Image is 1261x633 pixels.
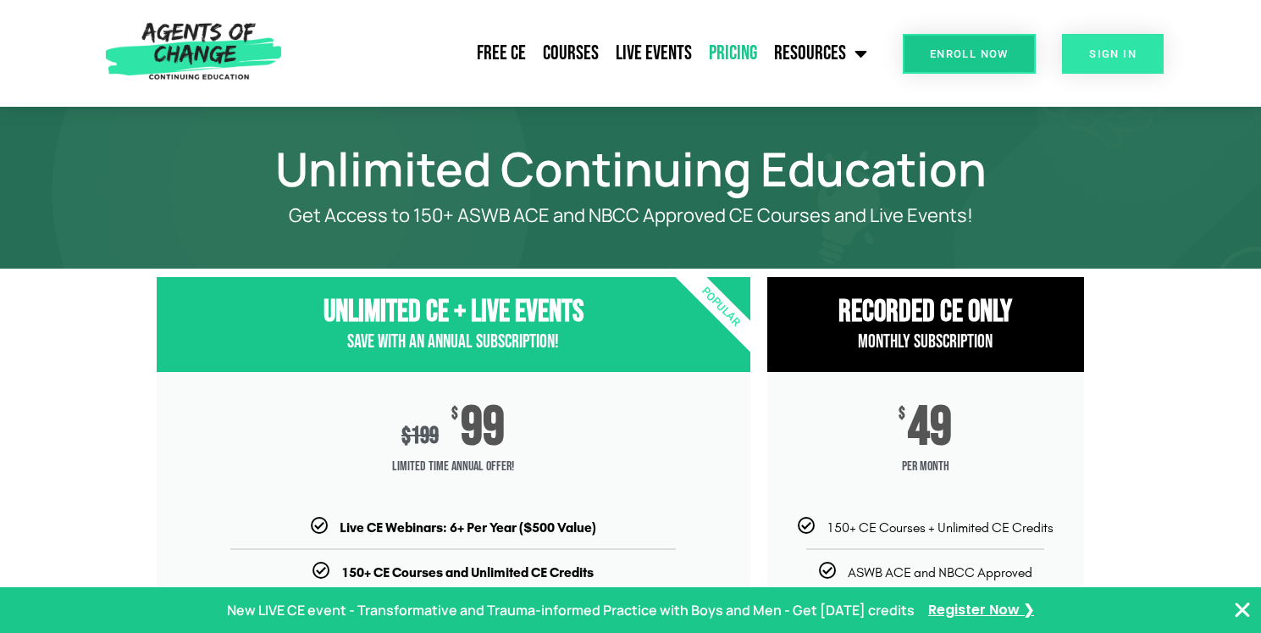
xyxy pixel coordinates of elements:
span: 150+ CE Courses + Unlimited CE Credits [827,519,1054,536]
span: $ [401,422,411,450]
nav: Menu [290,32,876,75]
span: 49 [908,406,952,450]
a: Register Now ❯ [928,598,1034,623]
span: SIGN IN [1089,48,1137,59]
a: Free CE [468,32,534,75]
span: $ [899,406,905,423]
p: New LIVE CE event - Transformative and Trauma-informed Practice with Boys and Men - Get [DATE] cr... [227,598,915,623]
span: per month [767,450,1084,484]
h3: RECORDED CE ONly [767,294,1084,330]
span: 99 [461,406,505,450]
b: 150+ CE Courses and Unlimited CE Credits [341,564,594,580]
a: SIGN IN [1062,34,1164,74]
h1: Unlimited Continuing Education [148,149,1114,188]
a: Courses [534,32,607,75]
button: Close Banner [1232,600,1253,620]
b: Live CE Webinars: 6+ Per Year ($500 Value) [340,519,596,536]
span: Limited Time Annual Offer! [157,450,750,484]
span: $ [451,406,458,423]
span: Enroll Now [930,48,1009,59]
a: Pricing [700,32,766,75]
div: 199 [401,422,439,450]
h3: Unlimited CE + Live Events [157,294,750,330]
a: Resources [766,32,876,75]
a: Live Events [607,32,700,75]
span: Monthly Subscription [858,330,993,353]
p: Get Access to 150+ ASWB ACE and NBCC Approved CE Courses and Live Events! [216,205,1046,226]
div: Popular [622,209,818,405]
a: Enroll Now [903,34,1036,74]
span: Save with an Annual Subscription! [347,330,559,353]
span: ASWB ACE and NBCC Approved [848,564,1032,580]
